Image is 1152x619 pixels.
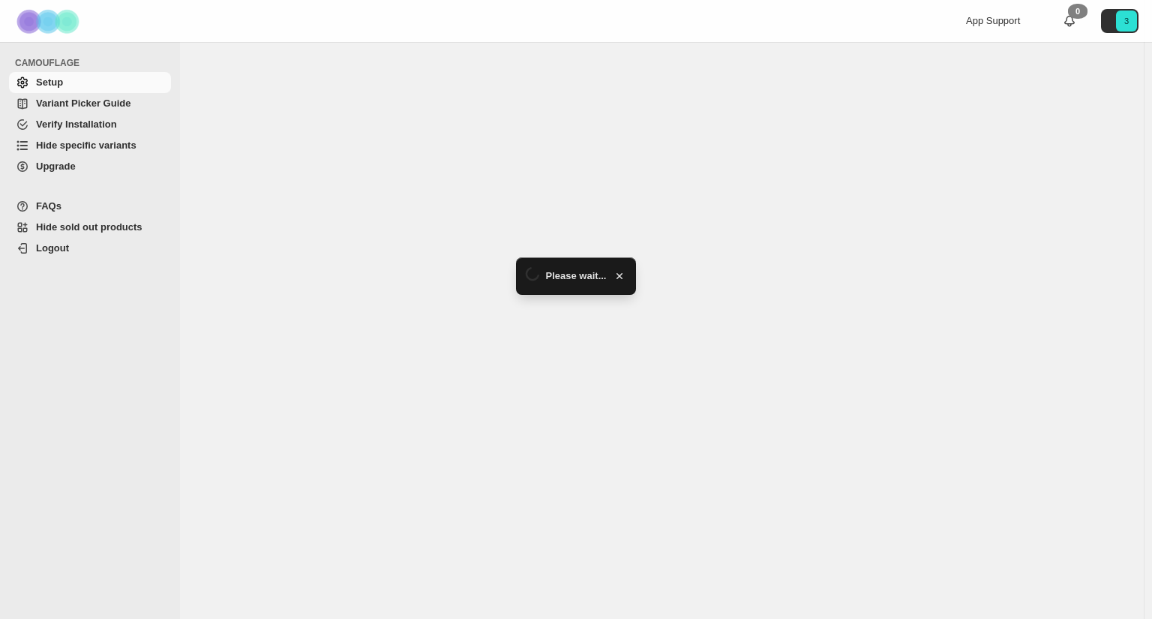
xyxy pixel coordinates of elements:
span: Please wait... [546,269,607,284]
span: App Support [966,15,1020,26]
span: CAMOUFLAGE [15,57,172,69]
div: 0 [1068,4,1087,19]
span: Setup [36,77,63,88]
img: Camouflage [12,1,87,42]
a: Setup [9,72,171,93]
span: Variant Picker Guide [36,98,130,109]
span: Upgrade [36,161,76,172]
span: Avatar with initials 3 [1116,11,1137,32]
a: Verify Installation [9,114,171,135]
span: Logout [36,242,69,254]
button: Avatar with initials 3 [1101,9,1138,33]
a: 0 [1062,14,1077,29]
a: Hide specific variants [9,135,171,156]
text: 3 [1124,17,1129,26]
span: Hide specific variants [36,140,136,151]
a: Logout [9,238,171,259]
span: FAQs [36,200,61,212]
a: Hide sold out products [9,217,171,238]
a: Upgrade [9,156,171,177]
a: Variant Picker Guide [9,93,171,114]
span: Verify Installation [36,119,117,130]
a: FAQs [9,196,171,217]
span: Hide sold out products [36,221,142,233]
